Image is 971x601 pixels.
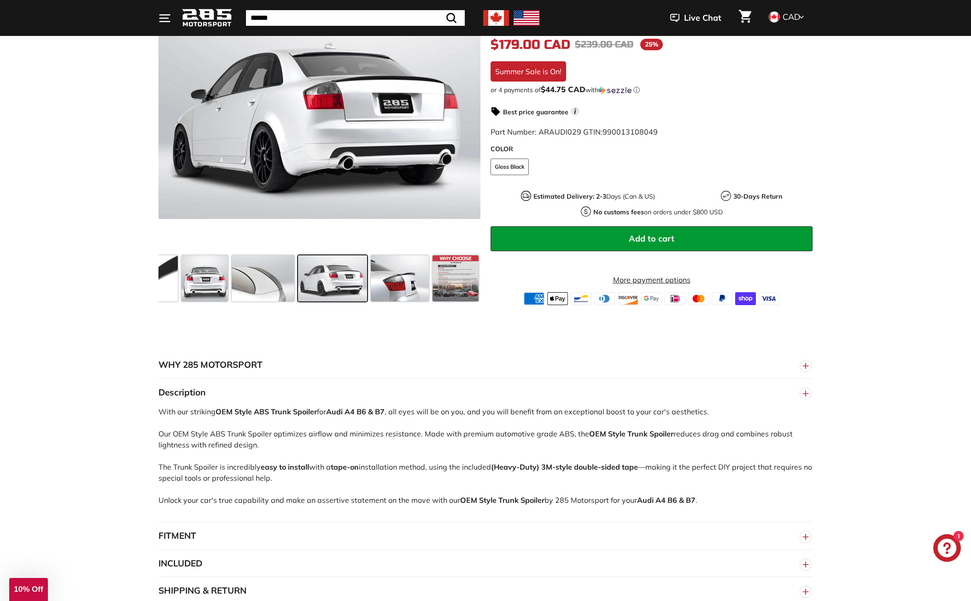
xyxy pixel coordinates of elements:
[491,85,813,94] div: or 4 payments of with
[541,84,585,94] span: $44.75 CAD
[158,522,813,550] button: FITMENT
[602,127,658,136] span: 990013108049
[498,495,544,505] strong: Trunk Spoiler
[271,407,317,416] strong: Trunk Spoiler
[326,407,385,416] strong: Audi A4 B6 & B7
[598,86,632,94] img: Sezzle
[571,292,591,305] img: bancontact
[491,85,813,94] div: or 4 payments of$44.75 CADwithSezzle Click to learn more about Sezzle
[759,292,779,305] img: visa
[618,292,638,305] img: discover
[637,495,696,505] strong: Audi A4 B6 & B7
[684,12,721,24] span: Live Chat
[254,407,269,416] strong: ABS
[491,144,813,154] label: COLOR
[575,39,633,50] span: $239.00 CAD
[665,292,685,305] img: ideal
[216,407,252,416] strong: OEM Style
[533,192,606,200] strong: Estimated Delivery: 2-3
[735,292,756,305] img: shopify_pay
[491,61,566,82] div: Summer Sale is On!
[503,108,568,116] strong: Best price guarantee
[246,10,465,26] input: Search
[181,7,232,29] img: Logo_285_Motorsport_areodynamics_components
[547,292,568,305] img: apple_pay
[589,429,626,438] strong: OEM Style
[158,550,813,577] button: INCLUDED
[524,292,544,305] img: american_express
[627,429,673,438] strong: Trunk Spoiler
[629,233,674,244] span: Add to cart
[930,534,964,564] inbox-online-store-chat: Shopify online store chat
[491,226,813,251] button: Add to cart
[783,12,800,22] span: CAD
[158,351,813,379] button: WHY 285 MOTORSPORT
[658,6,733,29] button: Live Chat
[14,585,43,594] span: 10% Off
[491,37,570,53] span: $179.00 CAD
[594,292,615,305] img: diners_club
[331,462,359,471] strong: tape-on
[571,107,579,116] span: i
[491,127,658,136] span: Part Number: ARAUDI029 GTIN:
[491,462,638,471] strong: (Heavy-Duty) 3M-style double-sided tape
[491,274,813,285] a: More payment options
[640,39,663,50] span: 25%
[712,292,732,305] img: paypal
[261,462,309,471] strong: easy to install
[9,578,48,601] div: 10% Off
[158,379,813,407] button: Description
[593,208,644,216] strong: No customs fees
[460,495,497,505] strong: OEM Style
[158,406,813,522] div: With our striking for , all eyes will be on you, and you will benefit from an exceptional boost t...
[688,292,709,305] img: master
[733,192,782,200] strong: 30-Days Return
[593,207,723,217] p: on orders under $800 USD
[533,192,655,201] p: Days (Can & US)
[733,2,757,34] a: Cart
[641,292,662,305] img: google_pay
